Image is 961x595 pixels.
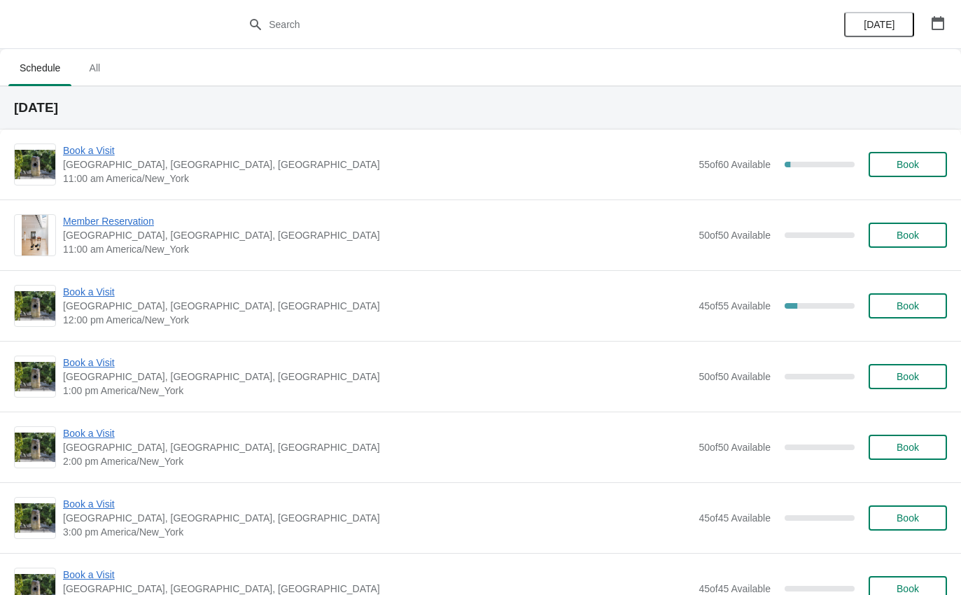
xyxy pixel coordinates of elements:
span: Book [897,512,919,524]
span: Book a Visit [63,426,692,440]
span: 11:00 am America/New_York [63,171,692,185]
span: 3:00 pm America/New_York [63,525,692,539]
span: 45 of 55 Available [699,300,771,311]
button: Book [869,364,947,389]
span: 45 of 45 Available [699,512,771,524]
span: Book a Visit [63,356,692,370]
input: Search [268,12,721,37]
span: Book [897,159,919,170]
span: 1:00 pm America/New_York [63,384,692,398]
span: [DATE] [864,19,895,30]
span: Book [897,300,919,311]
button: Book [869,152,947,177]
img: Book a Visit | The Noguchi Museum, 33rd Road, Queens, NY, USA | 3:00 pm America/New_York [15,503,55,533]
span: Book [897,371,919,382]
span: Member Reservation [63,214,692,228]
span: Book [897,442,919,453]
span: 50 of 50 Available [699,442,771,453]
span: [GEOGRAPHIC_DATA], [GEOGRAPHIC_DATA], [GEOGRAPHIC_DATA] [63,299,692,313]
h2: [DATE] [14,101,947,115]
span: [GEOGRAPHIC_DATA], [GEOGRAPHIC_DATA], [GEOGRAPHIC_DATA] [63,157,692,171]
span: All [77,55,112,80]
span: 50 of 50 Available [699,371,771,382]
span: [GEOGRAPHIC_DATA], [GEOGRAPHIC_DATA], [GEOGRAPHIC_DATA] [63,370,692,384]
span: Book [897,230,919,241]
img: Book a Visit | The Noguchi Museum, 33rd Road, Queens, NY, USA | 1:00 pm America/New_York [15,362,55,391]
button: [DATE] [844,12,914,37]
span: [GEOGRAPHIC_DATA], [GEOGRAPHIC_DATA], [GEOGRAPHIC_DATA] [63,440,692,454]
img: Member Reservation | The Noguchi Museum, 33rd Road, Queens, NY, USA | 11:00 am America/New_York [22,215,49,255]
span: 12:00 pm America/New_York [63,313,692,327]
img: Book a Visit | The Noguchi Museum, 33rd Road, Queens, NY, USA | 2:00 pm America/New_York [15,433,55,462]
span: [GEOGRAPHIC_DATA], [GEOGRAPHIC_DATA], [GEOGRAPHIC_DATA] [63,228,692,242]
span: 55 of 60 Available [699,159,771,170]
button: Book [869,293,947,318]
span: 11:00 am America/New_York [63,242,692,256]
button: Book [869,223,947,248]
span: Book a Visit [63,143,692,157]
span: Book a Visit [63,497,692,511]
span: 2:00 pm America/New_York [63,454,692,468]
img: Book a Visit | The Noguchi Museum, 33rd Road, Queens, NY, USA | 11:00 am America/New_York [15,150,55,179]
span: Book a Visit [63,285,692,299]
button: Book [869,435,947,460]
button: Book [869,505,947,531]
span: 50 of 50 Available [699,230,771,241]
img: Book a Visit | The Noguchi Museum, 33rd Road, Queens, NY, USA | 12:00 pm America/New_York [15,291,55,321]
span: Book a Visit [63,568,692,582]
span: Schedule [8,55,71,80]
span: 45 of 45 Available [699,583,771,594]
span: [GEOGRAPHIC_DATA], [GEOGRAPHIC_DATA], [GEOGRAPHIC_DATA] [63,511,692,525]
span: Book [897,583,919,594]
